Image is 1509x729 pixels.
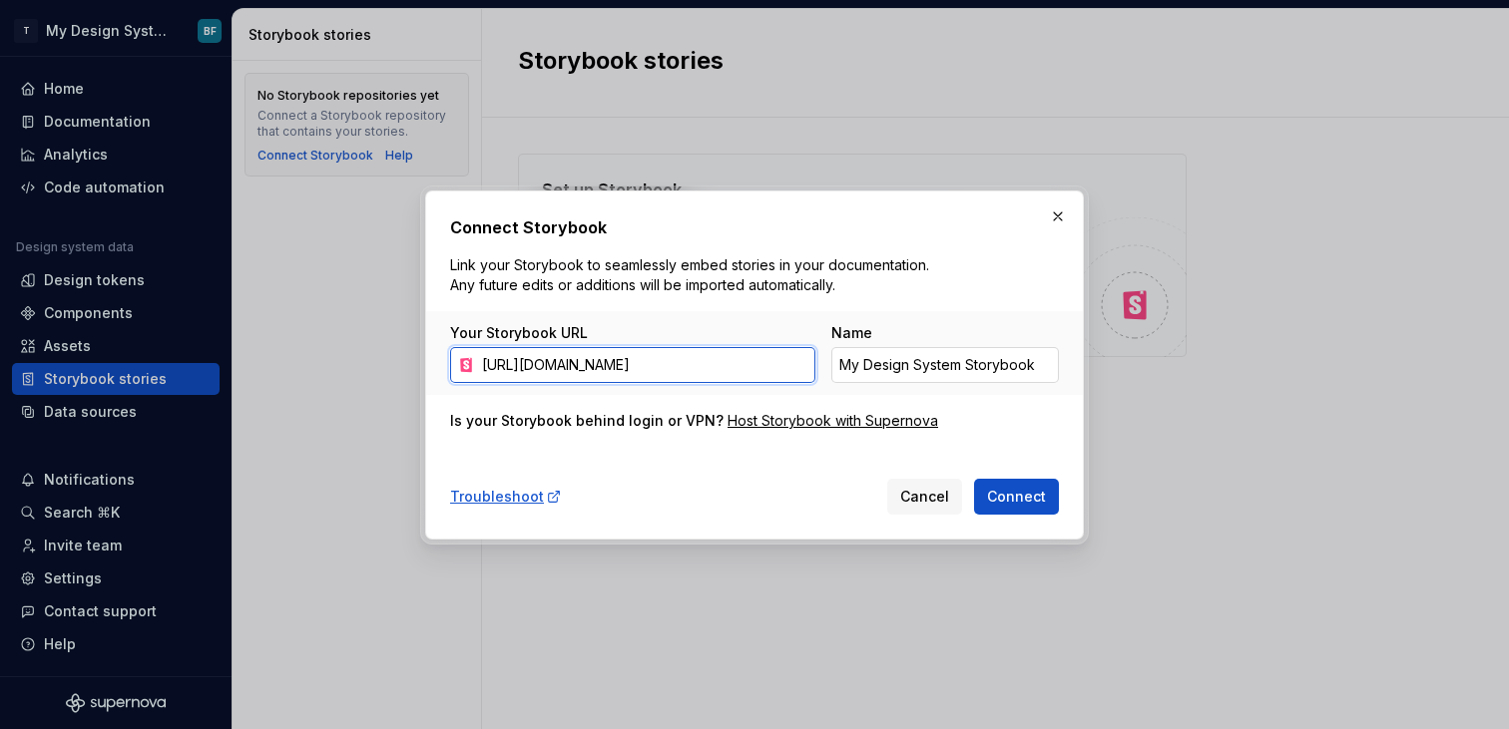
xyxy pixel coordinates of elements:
label: Name [831,323,872,343]
span: Connect [987,487,1046,507]
div: Is your Storybook behind login or VPN? [450,411,724,431]
a: Host Storybook with Supernova [728,411,938,431]
button: Cancel [887,479,962,515]
button: Connect [974,479,1059,515]
h2: Connect Storybook [450,215,1059,239]
input: Custom Storybook Name [831,347,1059,383]
span: Cancel [900,487,949,507]
label: Your Storybook URL [450,323,588,343]
p: Link your Storybook to seamlessly embed stories in your documentation. Any future edits or additi... [450,255,937,295]
input: https://your-storybook-domain.com/... [474,347,815,383]
a: Troubleshoot [450,487,562,507]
